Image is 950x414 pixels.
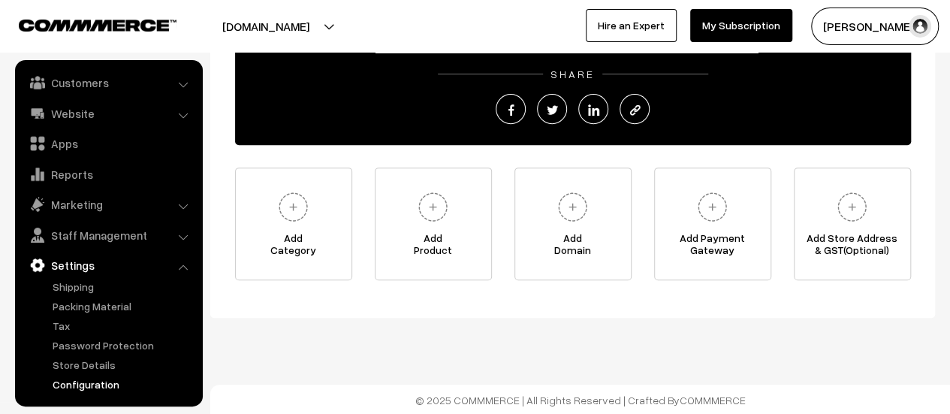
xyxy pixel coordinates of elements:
a: Configuration [49,376,198,392]
a: COMMMERCE [680,394,746,406]
a: Store Details [49,357,198,373]
a: Add Store Address& GST(Optional) [794,168,911,280]
a: AddCategory [235,168,352,280]
span: Add Store Address & GST(Optional) [795,232,910,262]
a: Settings [19,252,198,279]
a: Marketing [19,191,198,218]
span: SHARE [543,68,602,80]
button: [DOMAIN_NAME] [170,8,362,45]
span: Add Category [236,232,351,262]
img: COMMMERCE [19,20,176,31]
span: Add Product [375,232,491,262]
a: AddDomain [514,168,632,280]
a: Shipping [49,279,198,295]
a: My Subscription [690,9,792,42]
a: Website [19,100,198,127]
a: Customers [19,69,198,96]
a: AddProduct [375,168,492,280]
img: user [909,15,931,38]
span: Add Domain [515,232,631,262]
span: Add Payment Gateway [655,232,771,262]
a: Staff Management [19,222,198,249]
a: Add PaymentGateway [654,168,771,280]
img: plus.svg [831,186,873,228]
a: Password Protection [49,337,198,353]
img: plus.svg [273,186,314,228]
button: [PERSON_NAME] [811,8,939,45]
a: Reports [19,161,198,188]
a: COMMMERCE [19,15,150,33]
img: plus.svg [412,186,454,228]
a: Apps [19,130,198,157]
a: Hire an Expert [586,9,677,42]
img: plus.svg [692,186,733,228]
a: Packing Material [49,298,198,314]
a: Tax [49,318,198,334]
img: plus.svg [552,186,593,228]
